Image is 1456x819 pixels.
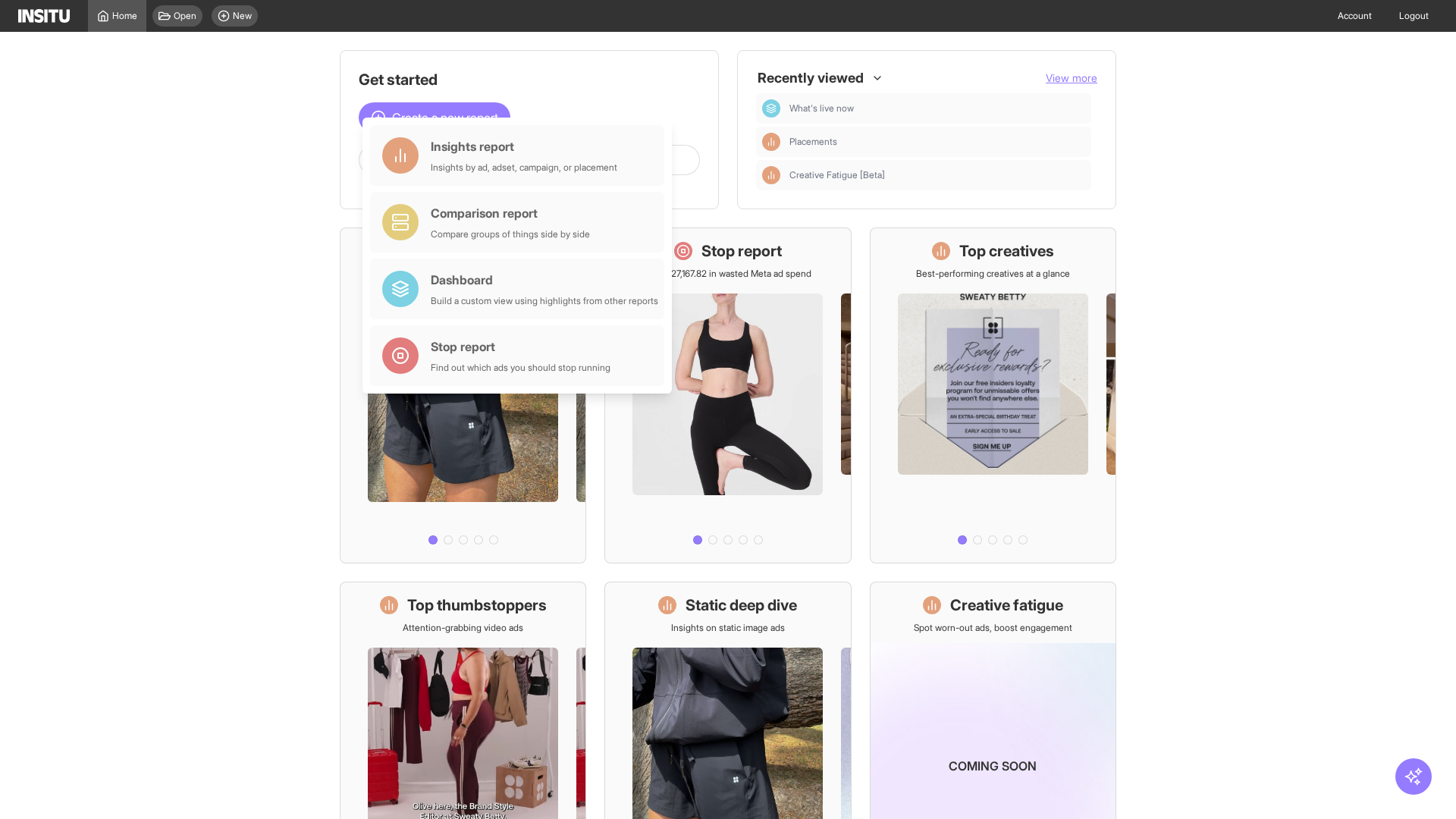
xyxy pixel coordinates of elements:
p: Best-performing creatives at a glance [916,268,1070,280]
div: Find out which ads you should stop running [431,362,610,374]
p: Save £27,167.82 in wasted Meta ad spend [644,268,811,280]
button: Create a new report [359,102,510,133]
h1: Stop report [701,240,782,262]
button: View more [1046,71,1097,86]
div: Dashboard [762,99,780,118]
p: Insights on static image ads [671,622,785,634]
span: What's live now [789,102,1085,115]
span: What's live now [789,102,854,115]
div: Insights [762,166,780,184]
div: Insights by ad, adset, campaign, or placement [431,162,617,174]
a: Top creativesBest-performing creatives at a glance [870,227,1116,563]
p: Attention-grabbing video ads [403,622,523,634]
h1: Top creatives [959,240,1054,262]
h1: Top thumbstoppers [407,595,547,616]
div: Compare groups of things side by side [431,228,590,240]
img: Logo [18,9,70,23]
span: Placements [789,136,837,148]
span: New [233,10,252,22]
h1: Static deep dive [686,595,797,616]
span: Creative Fatigue [Beta] [789,169,885,181]
div: Comparison report [431,204,590,222]
div: Dashboard [431,271,658,289]
h1: Get started [359,69,700,90]
div: Insights report [431,137,617,155]
div: Insights [762,133,780,151]
span: View more [1046,71,1097,84]
span: Create a new report [392,108,498,127]
a: What's live nowSee all active ads instantly [340,227,586,563]
a: Stop reportSave £27,167.82 in wasted Meta ad spend [604,227,851,563]
span: Home [112,10,137,22]
div: Stop report [431,337,610,356]
span: Placements [789,136,1085,148]
div: Build a custom view using highlights from other reports [431,295,658,307]
span: Creative Fatigue [Beta] [789,169,1085,181]
span: Open [174,10,196,22]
